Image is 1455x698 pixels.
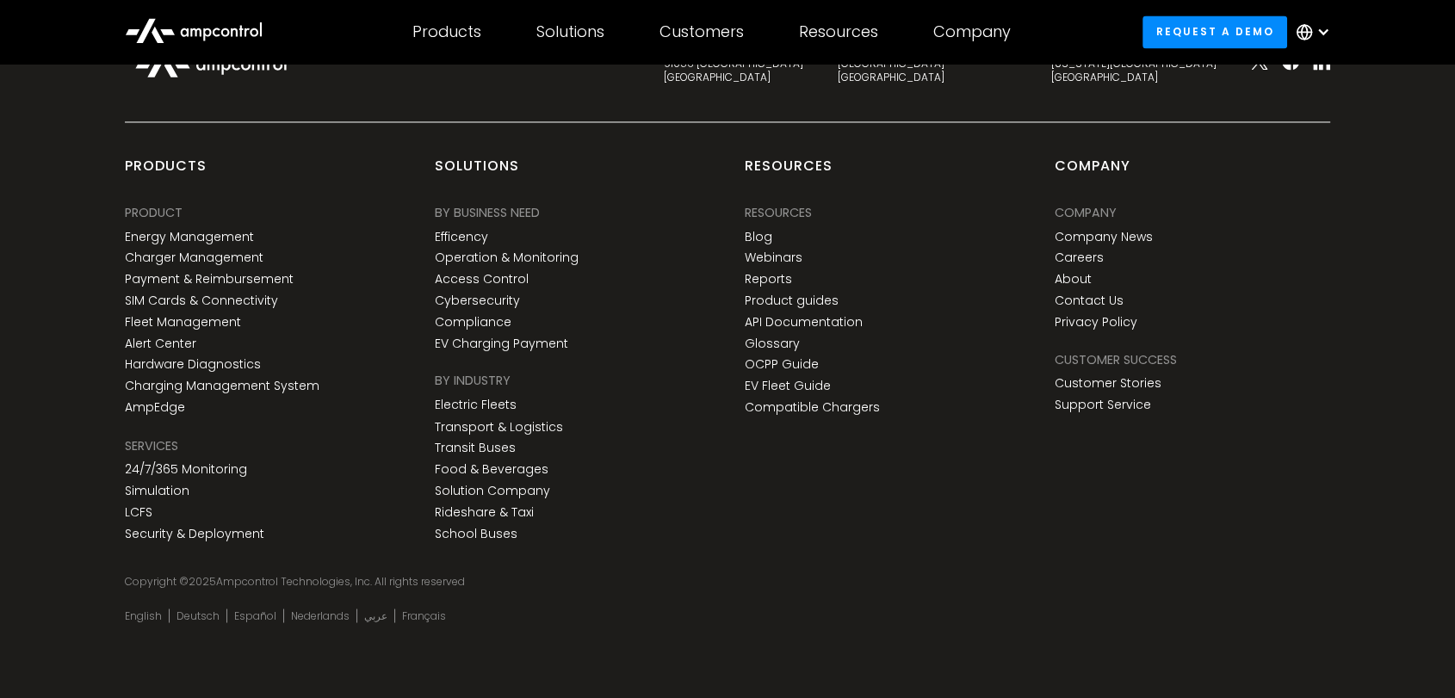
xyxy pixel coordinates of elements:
[799,22,878,41] div: Resources
[745,203,812,222] div: Resources
[1055,350,1177,369] div: Customer success
[745,157,833,189] div: Resources
[125,608,162,622] a: English
[125,526,264,540] a: Security & Deployment
[125,400,185,415] a: AmpEdge
[1055,157,1130,189] div: Company
[745,315,863,330] a: API Documentation
[1142,15,1287,47] a: Request a demo
[364,608,387,622] a: عربي
[291,608,350,622] a: Nederlands
[435,157,519,189] div: Solutions
[435,483,550,497] a: Solution Company
[1055,230,1153,244] a: Company News
[125,357,261,372] a: Hardware Diagnostics
[536,22,604,41] div: Solutions
[435,526,517,540] a: School Buses
[1055,293,1124,308] a: Contact Us
[412,22,481,41] div: Products
[838,43,1017,83] div: [STREET_ADDRESS][PERSON_NAME] [GEOGRAPHIC_DATA] [GEOGRAPHIC_DATA]
[435,272,529,287] a: Access Control
[435,419,563,434] a: Transport & Logistics
[125,293,278,308] a: SIM Cards & Connectivity
[745,357,819,372] a: OCPP Guide
[745,379,831,393] a: EV Fleet Guide
[125,203,183,222] div: PRODUCT
[125,272,294,287] a: Payment & Reimbursement
[933,22,1011,41] div: Company
[435,398,517,412] a: Electric Fleets
[435,504,534,519] a: Rideshare & Taxi
[1055,203,1117,222] div: Company
[234,608,276,622] a: Español
[125,379,319,393] a: Charging Management System
[125,250,263,265] a: Charger Management
[1051,43,1217,83] div: [STREET_ADDRESS] [US_STATE][GEOGRAPHIC_DATA] [GEOGRAPHIC_DATA]
[435,203,540,222] div: BY BUSINESS NEED
[125,315,241,330] a: Fleet Management
[402,608,446,622] a: Français
[745,250,802,265] a: Webinars
[435,461,548,476] a: Food & Beverages
[125,337,196,351] a: Alert Center
[125,435,178,454] div: SERVICES
[1055,398,1151,412] a: Support Service
[176,608,220,622] a: Deutsch
[745,293,839,308] a: Product guides
[435,293,520,308] a: Cybersecurity
[125,504,152,519] a: LCFS
[659,22,744,41] div: Customers
[1055,376,1161,391] a: Customer Stories
[745,272,792,287] a: Reports
[745,337,800,351] a: Glossary
[189,573,216,588] span: 2025
[435,230,488,244] a: Efficency
[125,574,1330,588] div: Copyright © Ampcontrol Technologies, Inc. All rights reserved
[745,230,772,244] a: Blog
[1055,315,1137,330] a: Privacy Policy
[435,371,511,390] div: BY INDUSTRY
[435,440,516,454] a: Transit Buses
[664,43,803,83] div: Wöhrmühle 2 91056 [GEOGRAPHIC_DATA] [GEOGRAPHIC_DATA]
[1055,250,1104,265] a: Careers
[745,400,880,415] a: Compatible Chargers
[125,461,247,476] a: 24/7/365 Monitoring
[1055,272,1092,287] a: About
[435,315,511,330] a: Compliance
[125,230,254,244] a: Energy Management
[435,337,568,351] a: EV Charging Payment
[435,250,579,265] a: Operation & Monitoring
[125,157,207,189] div: products
[125,483,189,497] a: Simulation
